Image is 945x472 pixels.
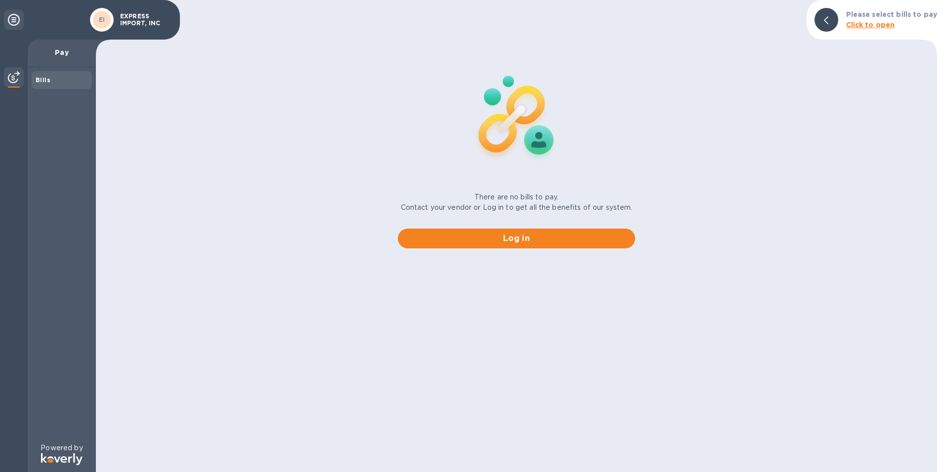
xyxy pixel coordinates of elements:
[401,192,633,213] p: There are no bills to pay. Contact your vendor or Log in to get all the benefits of our system.
[41,443,83,453] p: Powered by
[120,13,170,27] p: EXPRESS IMPORT, INC
[398,229,635,248] button: Log in
[36,47,88,57] p: Pay
[99,16,105,23] b: EI
[846,10,937,18] b: Please select bills to pay
[846,21,895,29] b: Click to open
[406,233,627,244] span: Log in
[36,76,50,84] b: Bills
[41,453,83,465] img: Logo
